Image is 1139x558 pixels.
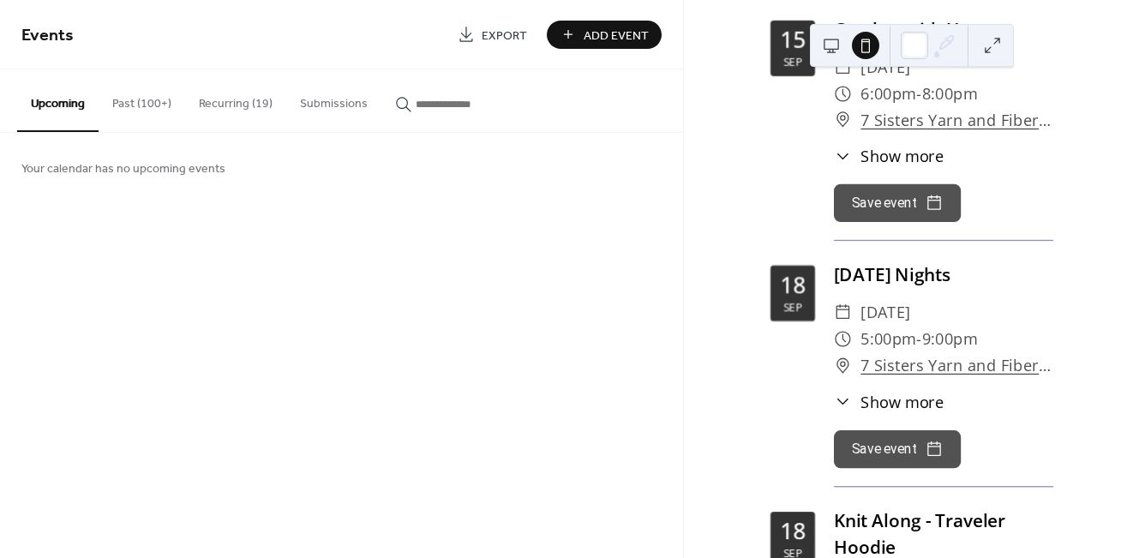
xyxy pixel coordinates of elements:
[834,299,852,326] div: ​
[860,54,910,81] span: [DATE]
[547,21,662,49] button: Add Event
[780,520,805,543] div: 18
[860,299,910,326] span: [DATE]
[783,547,802,558] div: Sep
[584,27,649,45] span: Add Event
[860,326,916,352] span: 5:00pm
[834,144,852,167] div: ​
[860,352,1053,379] a: 7 Sisters Yarn and Fiber, [STREET_ADDRESS] [GEOGRAPHIC_DATA]
[834,261,1053,288] div: [DATE] Nights
[916,326,922,352] span: -
[834,390,852,413] div: ​
[834,81,852,107] div: ​
[834,430,961,468] button: Save event
[834,352,852,379] div: ​
[445,21,540,49] a: Export
[860,81,916,107] span: 6:00pm
[860,106,1053,133] a: 7 Sisters Yarn and Fiber, [STREET_ADDRESS] [GEOGRAPHIC_DATA]
[834,184,961,222] button: Save event
[783,56,802,67] div: Sep
[286,69,381,130] button: Submissions
[185,69,286,130] button: Recurring (19)
[916,81,922,107] span: -
[834,54,852,81] div: ​
[860,390,944,413] span: Show more
[780,29,805,51] div: 15
[99,69,185,130] button: Past (100+)
[21,160,225,178] span: Your calendar has no upcoming events
[834,144,944,167] button: ​Show more
[834,390,944,413] button: ​Show more
[921,81,977,107] span: 8:00pm
[780,274,805,297] div: 18
[834,15,1053,42] div: Crochet with Us
[921,326,977,352] span: 9:00pm
[834,106,852,133] div: ​
[834,326,852,352] div: ​
[17,69,99,132] button: Upcoming
[21,19,74,52] span: Events
[860,144,944,167] span: Show more
[783,302,802,313] div: Sep
[482,27,527,45] span: Export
